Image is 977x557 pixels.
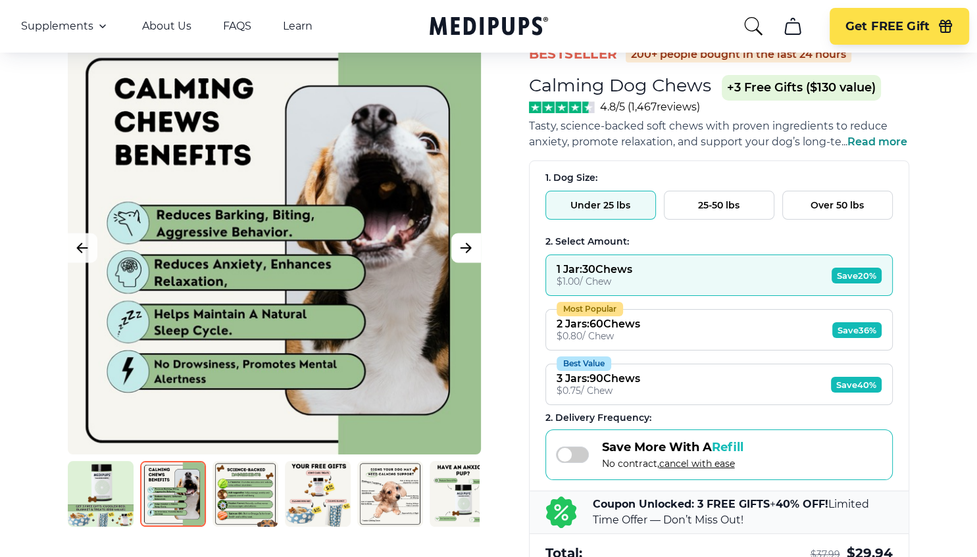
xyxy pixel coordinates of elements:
span: 4.8/5 ( 1,467 reviews) [600,101,700,113]
div: 1 Jar : 30 Chews [557,263,632,276]
span: ... [841,135,907,148]
div: $ 0.80 / Chew [557,330,640,342]
b: 40% OFF! [776,498,828,510]
div: 3 Jars : 90 Chews [557,372,640,385]
div: 2. Select Amount: [545,235,893,248]
span: Save 36% [832,322,882,338]
button: 25-50 lbs [664,191,774,220]
div: Best Value [557,356,611,371]
div: 1. Dog Size: [545,172,893,184]
button: cart [777,11,809,42]
div: 200+ people bought in the last 24 hours [626,47,851,62]
button: Next Image [451,233,481,263]
a: About Us [142,20,191,33]
a: Medipups [430,14,548,41]
p: + Limited Time Offer — Don’t Miss Out! [593,496,893,528]
img: Stars - 4.8 [529,101,595,113]
button: Over 50 lbs [782,191,893,220]
span: Save 20% [832,268,882,283]
img: Calming Dog Chews | Natural Dog Supplements [430,461,495,527]
span: Save 40% [831,377,882,393]
div: $ 0.75 / Chew [557,385,640,397]
span: anxiety, promote relaxation, and support your dog’s long-te [529,135,841,148]
button: Supplements [21,18,111,34]
img: Calming Dog Chews | Natural Dog Supplements [213,461,278,527]
div: $ 1.00 / Chew [557,276,632,287]
div: Most Popular [557,302,623,316]
button: 1 Jar:30Chews$1.00/ ChewSave20% [545,254,893,296]
button: Best Value3 Jars:90Chews$0.75/ ChewSave40% [545,364,893,405]
span: cancel with ease [659,458,735,470]
b: Coupon Unlocked: 3 FREE GIFTS [593,498,770,510]
a: FAQS [223,20,251,33]
img: Calming Dog Chews | Natural Dog Supplements [140,461,206,527]
img: Calming Dog Chews | Natural Dog Supplements [357,461,423,527]
span: Read more [847,135,907,148]
span: 2 . Delivery Frequency: [545,412,651,424]
span: Tasty, science-backed soft chews with proven ingredients to reduce [529,120,888,132]
button: Get FREE Gift [830,8,969,45]
h1: Calming Dog Chews [529,74,711,96]
span: Refill [712,440,743,454]
span: BestSeller [529,45,618,63]
img: Calming Dog Chews | Natural Dog Supplements [68,461,134,527]
button: Most Popular2 Jars:60Chews$0.80/ ChewSave36% [545,309,893,351]
button: Under 25 lbs [545,191,656,220]
span: Get FREE Gift [845,19,930,34]
img: Calming Dog Chews | Natural Dog Supplements [285,461,351,527]
a: Learn [283,20,313,33]
button: search [743,16,764,37]
span: Supplements [21,20,93,33]
div: 2 Jars : 60 Chews [557,318,640,330]
span: Save More With A [602,440,743,454]
span: +3 Free Gifts ($130 value) [722,75,881,101]
span: No contract, [602,458,743,470]
button: Previous Image [68,233,97,263]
